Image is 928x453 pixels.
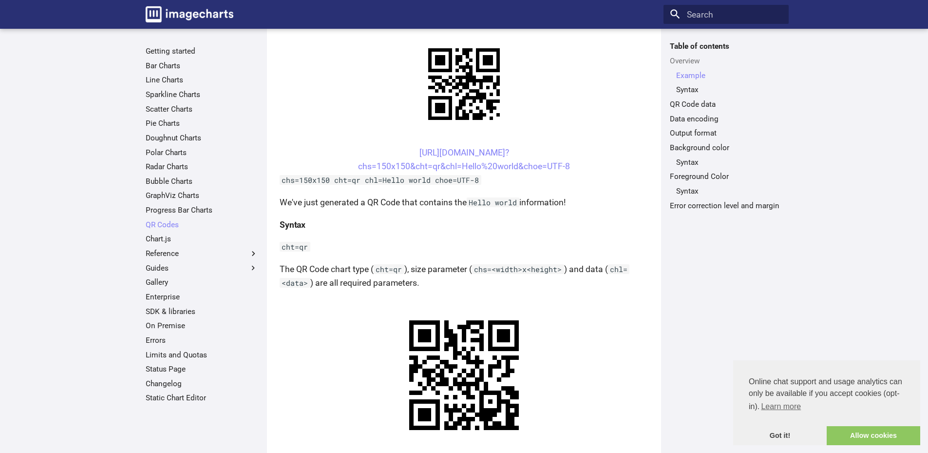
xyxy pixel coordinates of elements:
[676,186,782,196] a: Syntax
[146,307,258,316] a: SDK & libraries
[146,220,258,230] a: QR Codes
[146,162,258,172] a: Radar Charts
[663,41,789,210] nav: Table of contents
[146,46,258,56] a: Getting started
[670,128,782,138] a: Output format
[670,99,782,109] a: QR Code data
[759,399,802,414] a: learn more about cookies
[670,172,782,181] a: Foreground Color
[280,196,648,209] p: We've just generated a QR Code that contains the information!
[670,201,782,211] a: Error correction level and margin
[146,177,258,186] a: Bubble Charts
[733,360,920,445] div: cookieconsent
[146,118,258,128] a: Pie Charts
[663,5,789,24] input: Search
[146,249,258,258] label: Reference
[280,262,648,290] p: The QR Code chart type ( ), size parameter ( ) and data ( ) are all required parameters.
[146,104,258,114] a: Scatter Charts
[141,2,238,26] a: Image-Charts documentation
[670,158,782,167] nav: Background color
[146,133,258,143] a: Doughnut Charts
[146,75,258,85] a: Line Charts
[670,114,782,124] a: Data encoding
[733,426,827,446] a: dismiss cookie message
[374,264,404,274] code: cht=qr
[146,90,258,99] a: Sparkline Charts
[670,56,782,66] a: Overview
[146,148,258,158] a: Polar Charts
[411,31,517,137] img: chart
[146,364,258,374] a: Status Page
[827,426,920,446] a: allow cookies
[749,376,905,414] span: Online chat support and usage analytics can only be available if you accept cookies (opt-in).
[670,71,782,95] nav: Overview
[146,335,258,345] a: Errors
[467,197,519,207] code: Hello world
[670,143,782,153] a: Background color
[676,85,782,95] a: Syntax
[146,292,258,302] a: Enterprise
[146,234,258,244] a: Chart.js
[280,175,481,185] code: chs=150x150 cht=qr chl=Hello world choe=UTF-8
[670,186,782,196] nav: Foreground Color
[146,191,258,200] a: GraphViz Charts
[146,379,258,389] a: Changelog
[146,61,258,71] a: Bar Charts
[358,148,570,171] a: [URL][DOMAIN_NAME]?chs=150x150&cht=qr&chl=Hello%20world&choe=UTF-8
[280,218,648,232] h4: Syntax
[146,350,258,360] a: Limits and Quotas
[146,263,258,273] label: Guides
[472,264,564,274] code: chs=<width>x<height>
[387,298,541,452] img: chart
[676,158,782,167] a: Syntax
[146,277,258,287] a: Gallery
[280,242,310,252] code: cht=qr
[146,6,233,22] img: logo
[146,321,258,331] a: On Premise
[663,41,789,51] label: Table of contents
[146,393,258,403] a: Static Chart Editor
[676,71,782,80] a: Example
[146,205,258,215] a: Progress Bar Charts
